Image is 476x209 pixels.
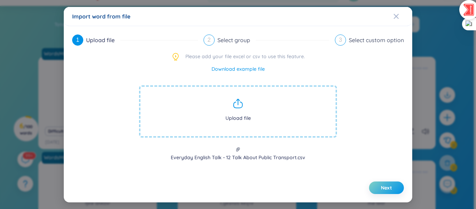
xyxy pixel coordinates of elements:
span: paper-clip [236,147,240,152]
span: Next [381,184,392,191]
span: Please add your file excel or csv to use this feature. [185,53,305,61]
button: Close [393,7,412,26]
span: 2 [208,37,211,43]
span: 1 [76,37,79,43]
a: Download example file [212,65,265,73]
button: Next [369,181,404,194]
div: Import word from file [72,13,404,20]
div: Upload file [86,34,120,46]
div: 3Select custom option [335,34,404,46]
span: Everyday English Talk - 12 Talk About Public Transport.csv [168,154,308,161]
div: 2Select group [204,34,329,46]
div: 1Upload file [72,34,198,46]
span: Upload file [139,85,337,138]
div: Select group [217,34,256,46]
div: Select custom option [349,34,404,46]
span: 3 [339,37,342,43]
